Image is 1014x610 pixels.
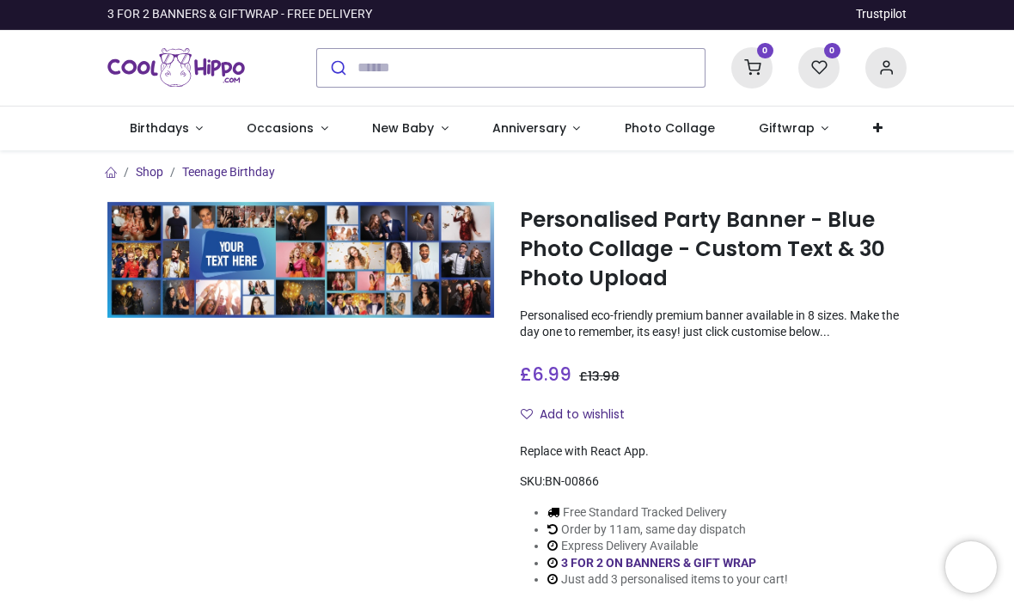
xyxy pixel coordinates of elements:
span: Occasions [247,119,314,137]
sup: 0 [757,43,773,59]
li: Just add 3 personalised items to your cart! [547,571,788,589]
a: 0 [731,59,773,73]
a: Anniversary [470,107,602,151]
button: Add to wishlistAdd to wishlist [520,400,639,430]
iframe: Brevo live chat [945,541,997,593]
div: SKU: [520,473,907,491]
span: New Baby [372,119,434,137]
a: Teenage Birthday [182,165,275,179]
li: Express Delivery Available [547,538,788,555]
img: Personalised Party Banner - Blue Photo Collage - Custom Text & 30 Photo Upload [107,202,494,318]
a: Logo of Cool Hippo [107,44,245,92]
a: Giftwrap [736,107,851,151]
a: New Baby [351,107,471,151]
img: Cool Hippo [107,44,245,92]
span: 13.98 [588,368,620,385]
a: Shop [136,165,163,179]
a: Trustpilot [856,6,907,23]
span: £ [520,362,571,387]
a: Birthdays [107,107,225,151]
li: Free Standard Tracked Delivery [547,504,788,522]
sup: 0 [824,43,840,59]
span: Photo Collage [625,119,715,137]
li: Order by 11am, same day dispatch [547,522,788,539]
a: 3 FOR 2 ON BANNERS & GIFT WRAP [561,556,756,570]
h1: Personalised Party Banner - Blue Photo Collage - Custom Text & 30 Photo Upload [520,205,907,294]
div: 3 FOR 2 BANNERS & GIFTWRAP - FREE DELIVERY [107,6,372,23]
span: Giftwrap [759,119,815,137]
a: Occasions [225,107,351,151]
i: Add to wishlist [521,408,533,420]
div: Replace with React App. [520,443,907,461]
a: 0 [798,59,840,73]
span: BN-00866 [545,474,599,488]
span: £ [579,368,620,385]
p: Personalised eco-friendly premium banner available in 8 sizes. Make the day one to remember, its ... [520,308,907,341]
span: Anniversary [492,119,566,137]
span: 6.99 [532,362,571,387]
span: Birthdays [130,119,189,137]
button: Submit [317,49,357,87]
